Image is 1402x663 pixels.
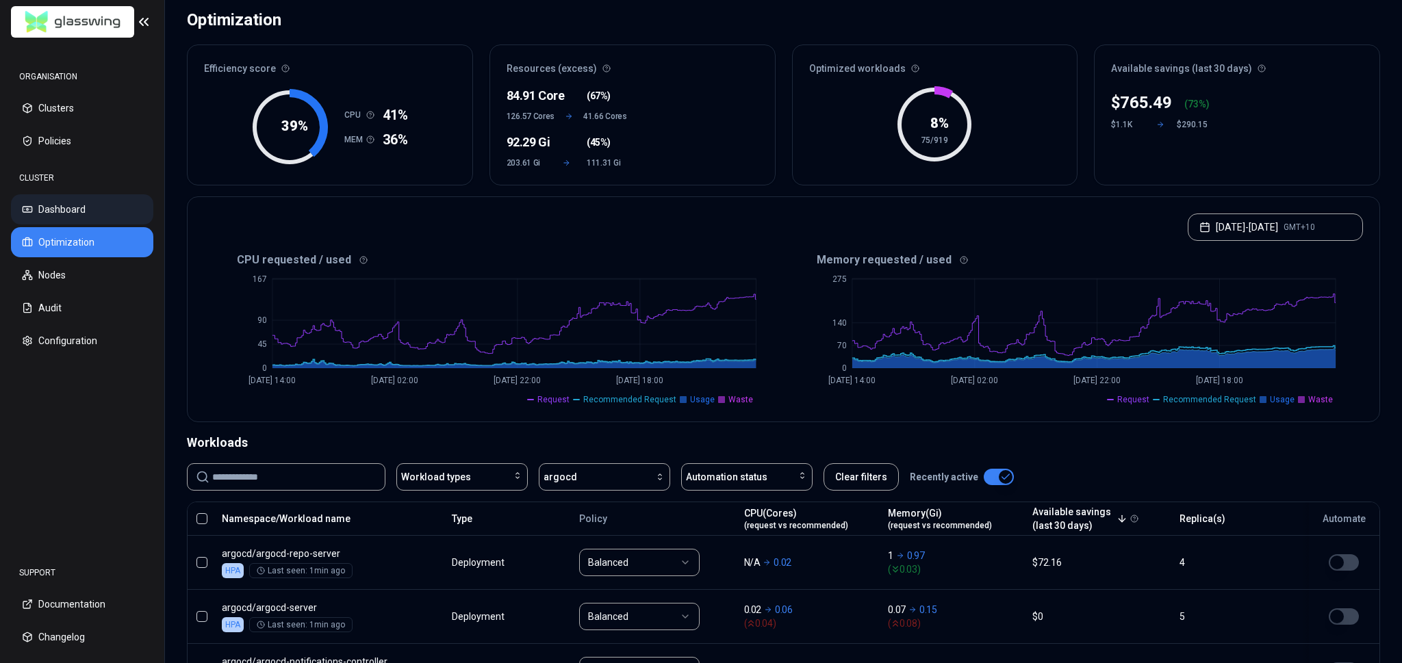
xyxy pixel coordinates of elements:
button: Optimization [11,227,153,257]
button: Policies [11,126,153,156]
span: 67% [590,89,608,103]
p: 0.02 [774,556,791,569]
span: Usage [690,394,715,405]
span: 111.31 Gi [587,157,627,168]
tspan: 167 [253,274,267,284]
div: Last seen: 1min ago [257,619,345,630]
button: Memory(Gi)(request vs recommended) [888,505,992,532]
button: This workload cannot be automated, because HPA is applied or managed by Gitops. [1329,608,1359,625]
tspan: 70 [837,341,846,350]
button: argocd [539,463,670,491]
p: argocd-server [222,601,439,614]
div: CLUSTER [11,164,153,192]
tspan: [DATE] 18:00 [616,376,663,385]
span: (request vs recommended) [744,520,848,531]
span: ( ) [587,89,611,103]
tspan: [DATE] 14:00 [828,376,876,385]
p: Recently active [910,470,978,484]
button: Type [452,505,472,532]
div: Efficiency score [188,45,472,83]
span: ( 0.03 ) [888,562,1020,576]
button: Namespace/Workload name [222,505,350,532]
p: 0.02 [744,603,762,616]
button: Changelog [11,622,153,652]
div: ( %) [1184,97,1210,111]
span: argocd [544,470,577,484]
p: 0.97 [907,549,925,562]
div: ORGANISATION [11,63,153,90]
tspan: 75/919 [921,135,948,145]
div: SUPPORT [11,559,153,586]
tspan: 39 % [281,118,308,134]
div: Memory requested / used [784,252,1364,268]
tspan: 275 [832,274,846,284]
span: Recommended Request [583,394,676,405]
div: Available savings (last 30 days) [1095,45,1379,83]
button: Available savings(last 30 days) [1032,505,1127,532]
button: Configuration [11,326,153,356]
h1: MEM [344,134,366,145]
span: GMT+10 [1284,222,1315,233]
div: HPA is enabled on both CPU and Memory, this workload cannot be optimised. [222,617,244,632]
button: Audit [11,293,153,323]
img: GlassWing [20,6,126,38]
span: Automation status [686,470,767,484]
div: Optimization [187,6,281,34]
button: This workload cannot be automated, because HPA is applied or managed by Gitops. [1329,554,1359,571]
button: Replica(s) [1180,505,1225,532]
tspan: 8 % [930,115,949,131]
button: Automation status [681,463,813,491]
div: CPU(Cores) [744,506,848,531]
div: Resources (excess) [490,45,775,83]
tspan: [DATE] 02:00 [951,376,998,385]
div: Workloads [187,433,1380,452]
div: $1.1K [1111,119,1144,130]
div: Optimized workloads [793,45,1078,83]
span: Request [537,394,570,405]
div: Last seen: 1min ago [257,565,345,576]
p: N/A [744,556,761,569]
p: 1 [888,549,893,562]
span: Request [1117,394,1149,405]
span: (request vs recommended) [888,520,992,531]
span: 41% [383,105,408,125]
div: CPU requested / used [204,252,784,268]
div: 92.29 Gi [507,133,547,152]
button: Dashboard [11,194,153,224]
tspan: [DATE] 22:00 [494,376,541,385]
tspan: [DATE] 14:00 [248,376,296,385]
span: Waste [728,394,753,405]
button: [DATE]-[DATE]GMT+10 [1188,213,1363,241]
span: 41.66 Cores [583,111,627,122]
p: 0.07 [888,603,906,616]
tspan: [DATE] 02:00 [371,376,418,385]
span: 203.61 Gi [507,157,547,168]
button: CPU(Cores)(request vs recommended) [744,505,848,532]
span: ( ) [587,135,611,149]
span: 36% [383,130,408,149]
div: $72.16 [1032,556,1167,569]
p: 73 [1188,97,1199,111]
button: Clear filters [824,463,899,491]
tspan: 140 [832,318,846,328]
div: $290.15 [1177,119,1210,130]
tspan: [DATE] 22:00 [1073,376,1121,385]
div: Deployment [452,556,507,569]
span: Waste [1308,394,1333,405]
div: Policy [579,512,732,525]
tspan: 90 [257,315,267,325]
div: $ [1111,92,1172,114]
button: Nodes [11,260,153,290]
span: Recommended Request [1163,394,1256,405]
span: ( 0.08 ) [888,616,1020,630]
button: Clusters [11,93,153,123]
span: ( 0.04 ) [744,616,876,630]
tspan: 0 [262,363,267,373]
div: Automate [1315,512,1373,525]
tspan: 45 [257,339,267,349]
h1: CPU [344,109,366,120]
tspan: [DATE] 18:00 [1196,376,1243,385]
div: 4 [1180,556,1295,569]
p: argocd-repo-server [222,547,439,560]
div: Deployment [452,610,507,623]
